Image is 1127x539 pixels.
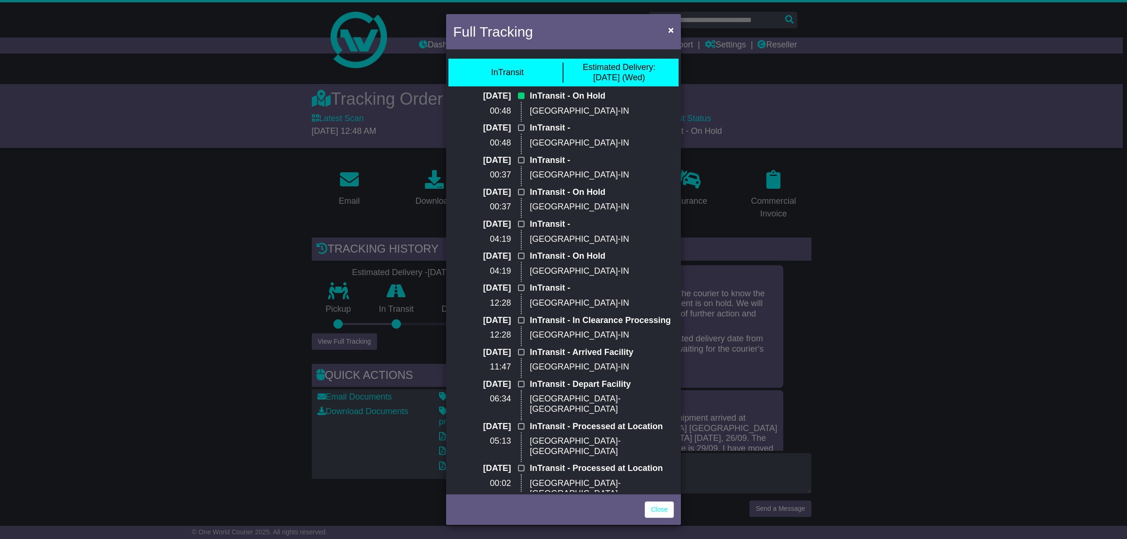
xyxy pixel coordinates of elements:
p: 04:19 [453,234,511,245]
p: 00:48 [453,138,511,148]
p: 00:48 [453,106,511,116]
p: [GEOGRAPHIC_DATA]-IN [530,330,674,340]
p: InTransit - [530,283,674,293]
p: InTransit - Depart Facility [530,379,674,390]
p: [GEOGRAPHIC_DATA]-[GEOGRAPHIC_DATA] [530,436,674,456]
p: InTransit - Processed at Location [530,463,674,474]
p: [GEOGRAPHIC_DATA]-IN [530,362,674,372]
p: InTransit - [530,219,674,230]
p: 06:34 [453,394,511,404]
p: [DATE] [453,155,511,166]
div: InTransit [491,68,524,78]
p: 05:13 [453,436,511,447]
p: [GEOGRAPHIC_DATA]-IN [530,202,674,212]
p: InTransit - On Hold [530,251,674,262]
span: × [668,24,674,35]
h4: Full Tracking [453,21,533,42]
p: [GEOGRAPHIC_DATA]-IN [530,170,674,180]
p: [DATE] [453,91,511,101]
p: [GEOGRAPHIC_DATA]-IN [530,298,674,308]
p: [DATE] [453,422,511,432]
span: Estimated Delivery: [583,62,656,72]
div: [DATE] (Wed) [583,62,656,83]
p: InTransit - [530,155,674,166]
button: Close [664,20,679,39]
p: [DATE] [453,283,511,293]
p: InTransit - In Clearance Processing [530,316,674,326]
p: [DATE] [453,123,511,133]
p: 12:28 [453,330,511,340]
p: [GEOGRAPHIC_DATA]-IN [530,106,674,116]
p: [DATE] [453,251,511,262]
p: InTransit - Arrived Facility [530,347,674,358]
p: 00:37 [453,170,511,180]
p: [GEOGRAPHIC_DATA]-IN [530,266,674,277]
p: 00:02 [453,478,511,489]
p: [DATE] [453,219,511,230]
p: InTransit - [530,123,674,133]
p: 00:37 [453,202,511,212]
p: 04:19 [453,266,511,277]
a: Close [645,501,674,518]
p: [GEOGRAPHIC_DATA]-IN [530,234,674,245]
p: 12:28 [453,298,511,308]
p: InTransit - On Hold [530,91,674,101]
p: [DATE] [453,316,511,326]
p: InTransit - Processed at Location [530,422,674,432]
p: [DATE] [453,187,511,198]
p: InTransit - On Hold [530,187,674,198]
p: [DATE] [453,463,511,474]
p: [GEOGRAPHIC_DATA]-IN [530,138,674,148]
p: 11:47 [453,362,511,372]
p: [DATE] [453,379,511,390]
p: [GEOGRAPHIC_DATA]-[GEOGRAPHIC_DATA] [530,478,674,499]
p: [DATE] [453,347,511,358]
p: [GEOGRAPHIC_DATA]-[GEOGRAPHIC_DATA] [530,394,674,414]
